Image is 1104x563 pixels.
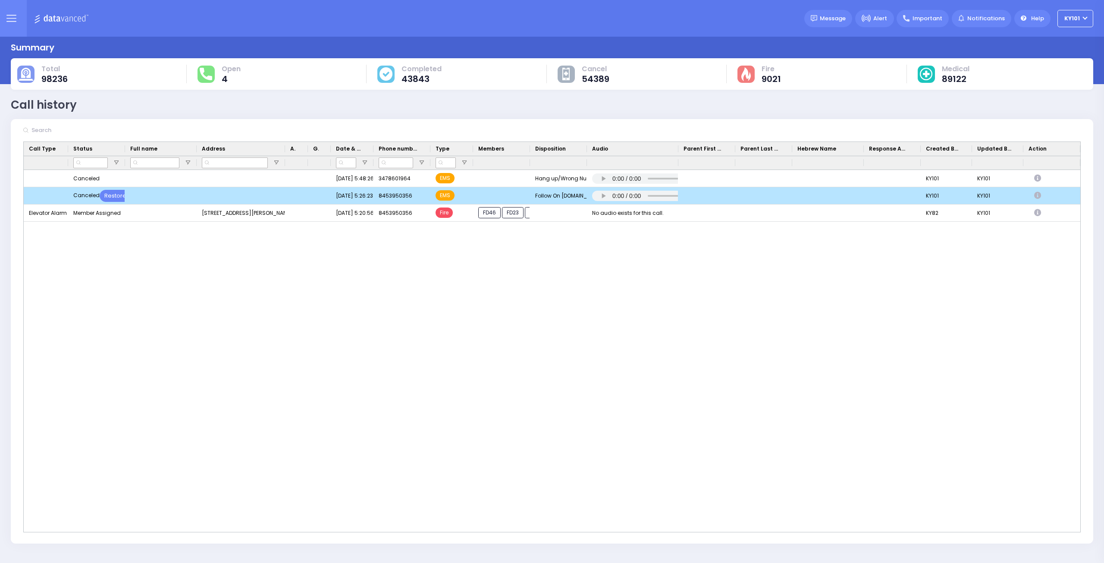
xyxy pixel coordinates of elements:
[73,145,92,153] span: Status
[921,204,972,222] div: KY82
[11,97,77,113] div: Call history
[972,170,1023,187] div: KY101
[313,145,319,153] span: Gender
[1064,15,1080,22] span: KY101
[502,207,524,218] span: FD23
[73,190,100,202] div: Canceled
[436,157,456,168] input: Type Filter Input
[797,145,836,153] span: Hebrew Name
[24,204,68,222] div: Elevator Alarm
[873,14,887,23] span: Alert
[379,145,418,153] span: Phone number
[582,75,609,83] span: 54389
[24,187,1080,204] div: Press SPACE to deselect this row.
[24,170,1080,187] div: Press SPACE to select this row.
[331,204,373,222] div: [DATE] 5:20:56 AM
[582,65,609,73] span: Cancel
[331,170,373,187] div: [DATE] 5:48:26 AM
[972,187,1023,204] div: KY101
[1057,10,1093,27] button: KY101
[41,75,68,83] span: 98236
[942,65,969,73] span: Medical
[967,14,1005,23] span: Notifications
[202,145,225,153] span: Address
[436,173,455,183] span: EMS
[361,159,368,166] button: Open Filter Menu
[379,192,412,199] span: 8453950356
[478,207,501,218] span: FD46
[130,157,179,168] input: Full name Filter Input
[921,170,972,187] div: KY101
[331,187,373,204] div: [DATE] 5:26:23 AM
[290,145,296,153] span: Age
[1031,14,1044,23] span: Help
[113,159,120,166] button: Open Filter Menu
[336,145,361,153] span: Date & Time
[530,187,587,204] div: Follow On [DOMAIN_NAME]
[197,204,285,222] div: [STREET_ADDRESS][PERSON_NAME]
[379,67,392,80] img: cause-cover.svg
[401,75,442,83] span: 43843
[130,145,157,153] span: Full name
[921,187,972,204] div: KY101
[592,145,608,153] span: Audio
[202,157,268,168] input: Address Filter Input
[436,190,455,201] span: EMS
[869,145,909,153] span: Response Agent
[185,159,191,166] button: Open Filter Menu
[34,13,91,24] img: Logo
[820,14,846,23] span: Message
[29,122,158,138] input: Search
[436,208,453,218] span: Fire
[562,68,570,81] img: other-cause.svg
[811,15,817,22] img: message.svg
[740,145,780,153] span: Parent Last Name
[762,65,781,73] span: Fire
[920,68,933,81] img: medical-cause.svg
[525,207,550,218] span: FD325
[461,159,468,166] button: Open Filter Menu
[684,145,723,153] span: Parent First Name
[379,209,412,217] span: 8453950356
[535,145,566,153] span: Disposition
[379,175,411,182] span: 3478601964
[436,145,449,153] span: Type
[41,65,68,73] span: Total
[977,145,1011,153] span: Updated By Dispatcher
[73,208,121,219] div: Member Assigned
[29,145,56,153] span: Call Type
[11,41,54,54] div: Summary
[222,65,241,73] span: Open
[972,204,1023,222] div: KY101
[592,208,664,219] div: No audio exists for this call.
[913,14,942,23] span: Important
[530,170,587,187] div: Hang up/Wrong Number
[401,65,442,73] span: Completed
[741,67,750,81] img: fire-cause.svg
[379,157,413,168] input: Phone number Filter Input
[942,75,969,83] span: 89122
[24,204,1080,222] div: Press SPACE to select this row.
[478,145,504,153] span: Members
[926,145,960,153] span: Created By Dispatcher
[1029,145,1047,153] span: Action
[336,157,356,168] input: Date & Time Filter Input
[73,157,108,168] input: Status Filter Input
[418,159,425,166] button: Open Filter Menu
[222,75,241,83] span: 4
[762,75,781,83] span: 9021
[273,159,280,166] button: Open Filter Menu
[100,190,131,202] a: Restore
[19,68,33,81] img: total-cause.svg
[200,68,212,80] img: total-response.svg
[73,173,100,184] div: Canceled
